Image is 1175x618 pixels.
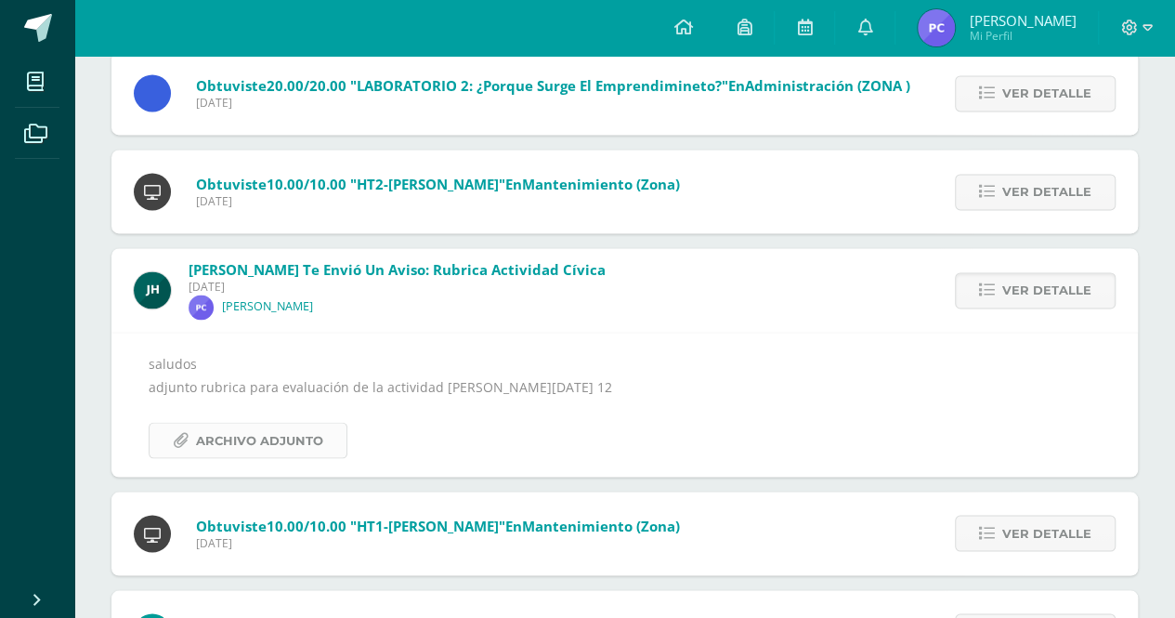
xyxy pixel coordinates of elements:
[1002,76,1091,111] span: Ver detalle
[196,516,680,534] span: Obtuviste en
[267,76,346,95] span: 20.00/20.00
[134,271,171,309] img: 2f952caa3f07b7df01ee2ceb26827530.png
[149,422,347,458] a: Archivo Adjunto
[196,76,910,95] span: Obtuviste en
[1002,516,1091,550] span: Ver detalle
[522,516,680,534] span: Mantenimiento (Zona)
[969,28,1076,44] span: Mi Perfil
[189,260,606,279] span: [PERSON_NAME] te envió un aviso: Rubrica actividad cívica
[196,95,910,111] span: [DATE]
[222,299,313,314] p: [PERSON_NAME]
[350,175,505,193] span: "HT2-[PERSON_NAME]"
[267,516,346,534] span: 10.00/10.00
[196,534,680,550] span: [DATE]
[918,9,955,46] img: 37743bf959232a480a22ce5c81f3c6a8.png
[196,193,680,209] span: [DATE]
[1002,273,1091,308] span: Ver detalle
[522,175,680,193] span: Mantenimiento (Zona)
[196,175,680,193] span: Obtuviste en
[350,516,505,534] span: "HT1-[PERSON_NAME]"
[969,11,1076,30] span: [PERSON_NAME]
[189,279,606,295] span: [DATE]
[350,76,728,95] span: "LABORATORIO 2: ¿Porque surge el emprendimineto?"
[196,423,323,457] span: Archivo Adjunto
[267,175,346,193] span: 10.00/10.00
[745,76,910,95] span: Administración (ZONA )
[1002,175,1091,209] span: Ver detalle
[149,351,1101,458] div: saludos adjunto rubrica para evaluación de la actividad [PERSON_NAME][DATE] 12
[189,295,214,320] img: d89a8296094b98b3cf8fae05f602ef46.png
